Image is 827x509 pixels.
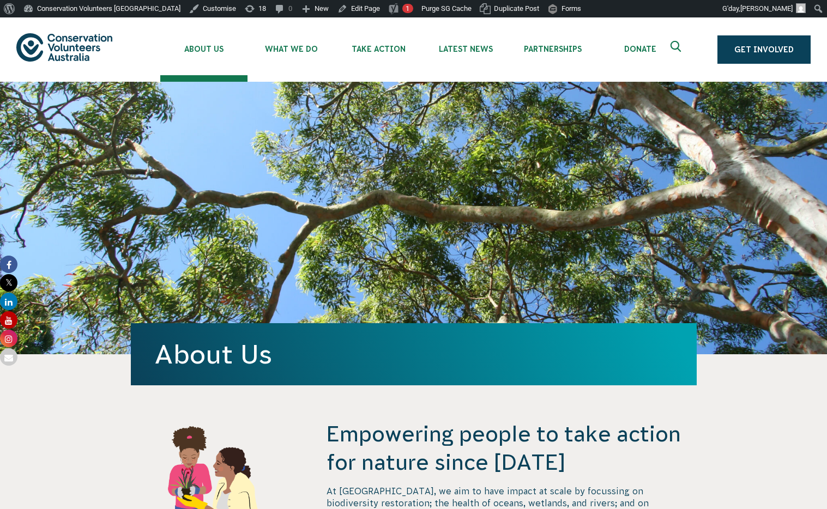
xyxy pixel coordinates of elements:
[160,45,248,53] span: About Us
[406,4,409,13] span: 1
[717,35,811,64] a: Get Involved
[335,45,422,53] span: Take Action
[740,4,793,13] span: [PERSON_NAME]
[327,420,696,476] h4: Empowering people to take action for nature since [DATE]
[509,45,596,53] span: Partnerships
[422,45,509,53] span: Latest News
[155,340,673,369] h1: About Us
[671,41,684,58] span: Expand search box
[160,17,248,82] li: About Us
[248,45,335,53] span: What We Do
[248,17,335,82] li: What We Do
[16,33,112,61] img: logo.svg
[335,17,422,82] li: Take Action
[664,37,690,63] button: Expand search box Close search box
[596,45,684,53] span: Donate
